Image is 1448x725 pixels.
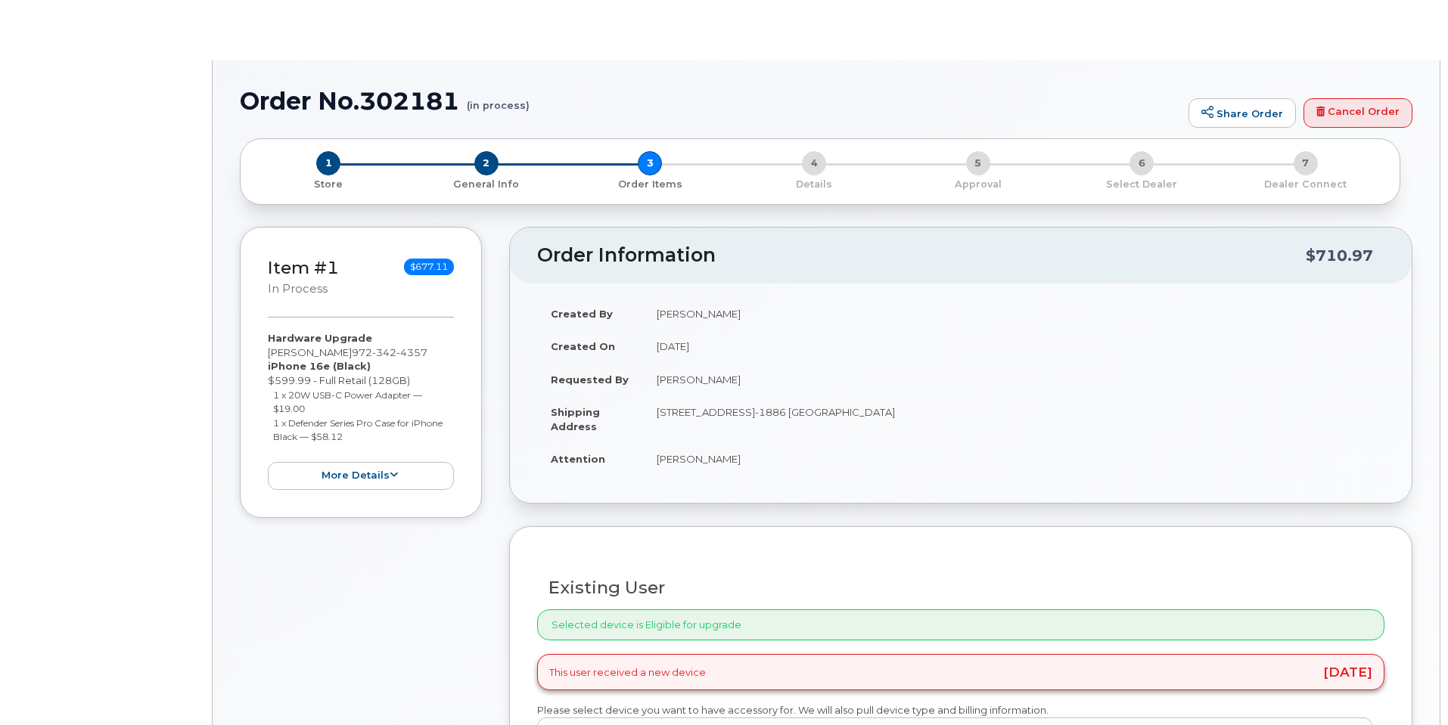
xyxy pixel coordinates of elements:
[551,373,629,386] strong: Requested By
[268,331,454,489] div: [PERSON_NAME] $599.99 - Full Retail (128GB)
[273,389,422,415] small: 1 x 20W USB-C Power Adapter — $19.00
[643,330,1384,363] td: [DATE]
[372,346,396,358] span: 342
[643,297,1384,330] td: [PERSON_NAME]
[467,88,530,111] small: (in process)
[551,453,605,465] strong: Attention
[268,462,454,490] button: more details
[404,259,454,275] span: $677.11
[352,346,427,358] span: 972
[551,308,613,320] strong: Created By
[268,332,372,344] strong: Hardware Upgrade
[411,178,563,191] p: General Info
[240,88,1181,114] h1: Order No.302181
[405,175,569,191] a: 2 General Info
[551,340,615,352] strong: Created On
[643,395,1384,442] td: [STREET_ADDRESS]-1886 [GEOGRAPHIC_DATA]
[1304,98,1412,129] a: Cancel Order
[396,346,427,358] span: 4357
[474,151,499,175] span: 2
[273,417,443,443] small: 1 x Defender Series Pro Case for iPhone Black — $58.12
[316,151,340,175] span: 1
[537,654,1384,690] div: This user received a new device
[643,442,1384,476] td: [PERSON_NAME]
[537,245,1306,266] h2: Order Information
[268,257,339,278] a: Item #1
[1323,666,1372,679] span: [DATE]
[268,360,371,372] strong: iPhone 16e (Black)
[1306,241,1373,270] div: $710.97
[551,406,600,432] strong: Shipping Address
[548,578,1373,597] h3: Existing User
[259,178,399,191] p: Store
[253,175,405,191] a: 1 Store
[643,363,1384,396] td: [PERSON_NAME]
[268,282,328,296] small: in process
[537,609,1384,640] div: Selected device is Eligible for upgrade
[1189,98,1296,129] a: Share Order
